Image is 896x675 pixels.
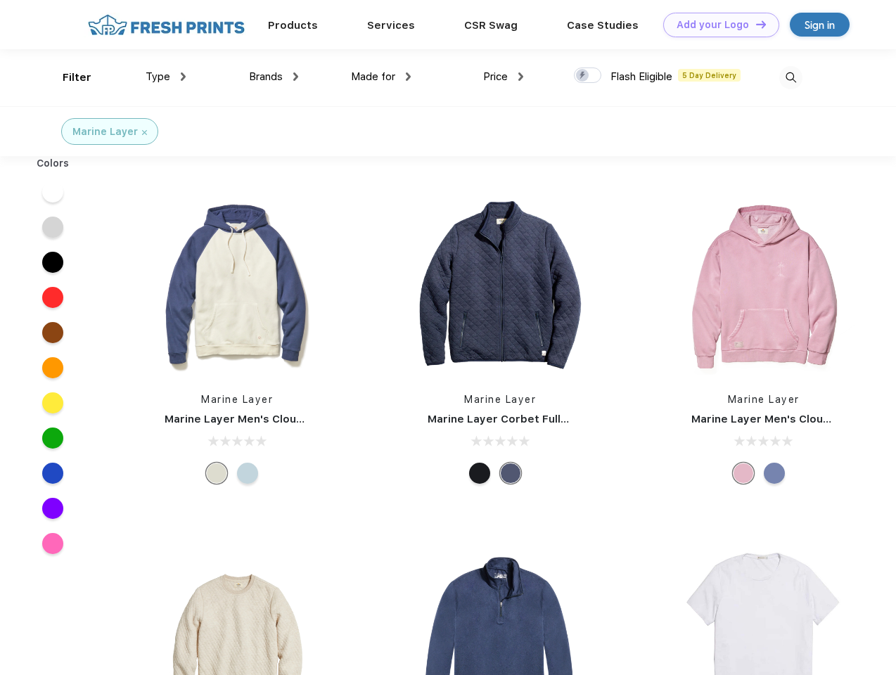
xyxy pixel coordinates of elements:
img: func=resize&h=266 [407,191,594,378]
a: Marine Layer Corbet Full-Zip Jacket [428,413,622,425]
span: Made for [351,70,395,83]
div: Black [469,463,490,484]
a: CSR Swag [464,19,518,32]
a: Marine Layer Men's Cloud 9 Fleece Hoodie [165,413,394,425]
div: Marine Layer [72,124,138,139]
div: Filter [63,70,91,86]
a: Marine Layer [201,394,273,405]
span: Type [146,70,170,83]
div: Colors [26,156,80,171]
a: Marine Layer [728,394,800,405]
div: Lilas [733,463,754,484]
div: Navy [500,463,521,484]
div: Vintage Indigo [764,463,785,484]
a: Marine Layer [464,394,536,405]
a: Sign in [790,13,850,37]
img: dropdown.png [518,72,523,81]
img: func=resize&h=266 [143,191,331,378]
div: Add your Logo [677,19,749,31]
span: 5 Day Delivery [678,69,741,82]
img: dropdown.png [406,72,411,81]
span: Brands [249,70,283,83]
div: Cool Ombre [237,463,258,484]
div: Sign in [805,17,835,33]
img: desktop_search.svg [779,66,802,89]
img: dropdown.png [181,72,186,81]
img: filter_cancel.svg [142,130,147,135]
span: Flash Eligible [610,70,672,83]
img: dropdown.png [293,72,298,81]
img: func=resize&h=266 [670,191,857,378]
a: Services [367,19,415,32]
img: fo%20logo%202.webp [84,13,249,37]
img: DT [756,20,766,28]
div: Navy/Cream [206,463,227,484]
span: Price [483,70,508,83]
a: Products [268,19,318,32]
